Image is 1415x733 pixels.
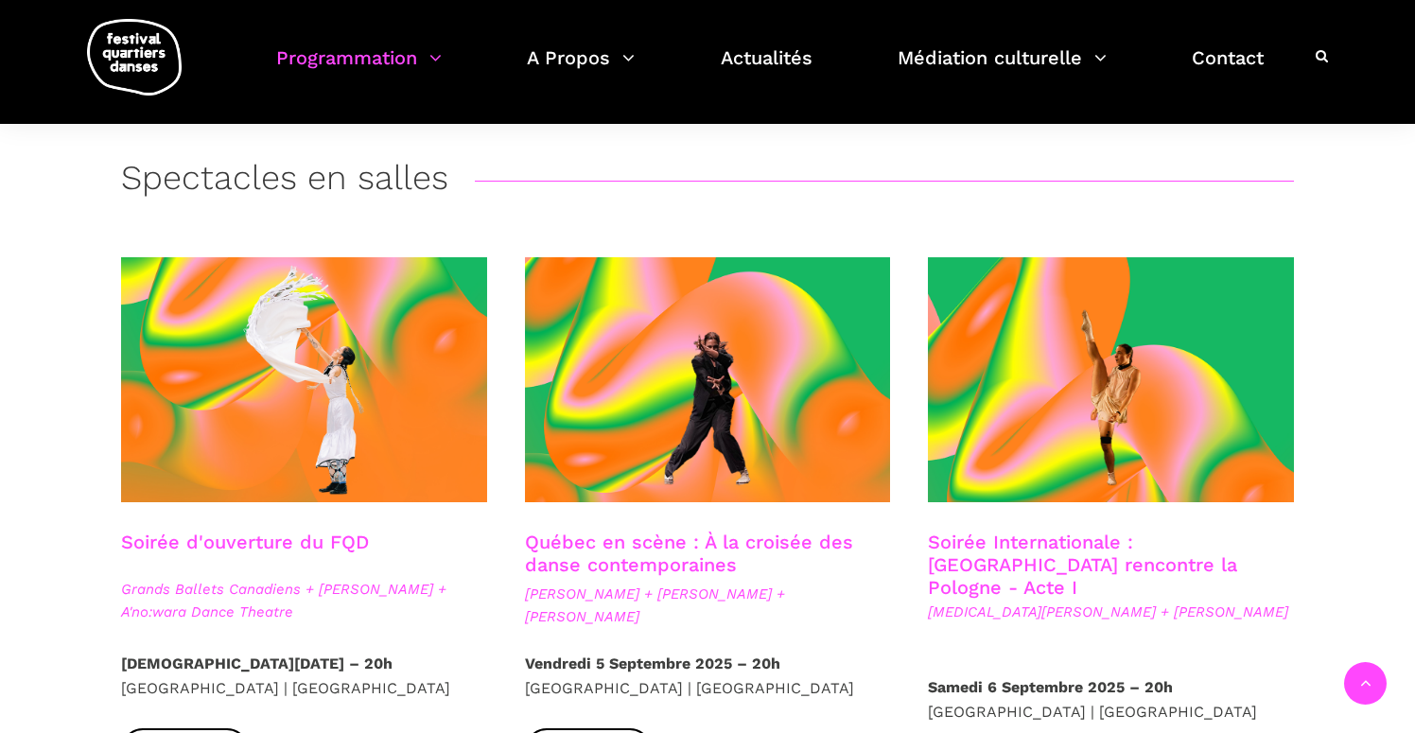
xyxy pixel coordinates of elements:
[928,601,1294,623] span: [MEDICAL_DATA][PERSON_NAME] + [PERSON_NAME]
[898,42,1107,97] a: Médiation culturelle
[121,158,448,205] h3: Spectacles en salles
[525,583,891,628] span: [PERSON_NAME] + [PERSON_NAME] + [PERSON_NAME]
[276,42,442,97] a: Programmation
[121,654,393,672] strong: [DEMOGRAPHIC_DATA][DATE] – 20h
[1192,42,1264,97] a: Contact
[527,42,635,97] a: A Propos
[525,531,853,576] a: Québec en scène : À la croisée des danse contemporaines
[928,531,1237,599] a: Soirée Internationale : [GEOGRAPHIC_DATA] rencontre la Pologne - Acte I
[525,652,891,700] p: [GEOGRAPHIC_DATA] | [GEOGRAPHIC_DATA]
[721,42,812,97] a: Actualités
[525,654,780,672] strong: Vendredi 5 Septembre 2025 – 20h
[121,652,487,700] p: [GEOGRAPHIC_DATA] | [GEOGRAPHIC_DATA]
[87,19,182,96] img: logo-fqd-med
[928,678,1173,696] strong: Samedi 6 Septembre 2025 – 20h
[121,531,369,553] a: Soirée d'ouverture du FQD
[121,578,487,623] span: Grands Ballets Canadiens + [PERSON_NAME] + A'no:wara Dance Theatre
[928,675,1294,724] p: [GEOGRAPHIC_DATA] | [GEOGRAPHIC_DATA]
